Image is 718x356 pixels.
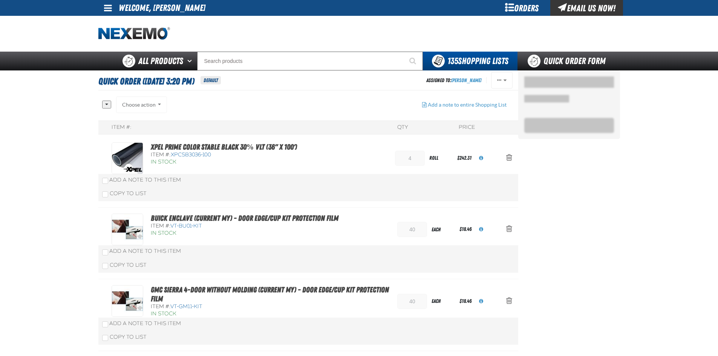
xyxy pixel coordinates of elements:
div: Item #: [112,124,132,131]
div: each [427,293,458,310]
input: Add a Note to This Item [102,249,108,255]
span: Add a Note to This Item [109,248,181,254]
span: $18.46 [459,226,472,232]
span: XPCSB3036-100 [171,151,211,158]
span: Shopping Lists [447,56,508,66]
a: XPEL PRIME Color Stable Black 30% VLT (36" x 100') [151,142,297,151]
button: Actions of Quick Order (7/28/2025, 3:20 PM) [491,72,513,89]
a: Buick Enclave (Current MY) - Door Edge/Cup Kit Protection Film [151,214,338,223]
label: Copy To List [102,190,147,197]
div: Item #: [151,303,390,310]
label: Copy To List [102,334,147,340]
button: Open All Products pages [185,52,197,70]
div: Assigned To: [426,75,482,86]
span: Quick Order ([DATE] 3:20 PM) [98,75,194,88]
strong: 135 [447,56,458,66]
input: Add a Note to This Item [102,321,108,327]
div: In Stock [151,310,390,318]
input: Add a Note to This Item [102,178,108,184]
span: All Products [138,54,183,68]
div: QTY [397,124,408,131]
button: View All Prices for XPCSB3036-100 [473,150,489,167]
input: Search [197,52,423,70]
div: Price [459,124,475,131]
img: Nexemo logo [98,27,170,40]
div: roll [425,150,456,167]
button: Add a note to entire Shopping List [416,96,513,113]
div: Item #: [151,223,338,230]
span: $18.46 [459,298,472,304]
button: View All Prices for VT-BU01-KIT [473,221,489,238]
a: GMC Sierra 4-door without molding (Current MY) - Door Edge/Cup Kit Protection Film [151,285,389,303]
input: Copy To List [102,335,108,341]
input: Copy To List [102,191,108,197]
button: View All Prices for VT-GM11-KIT [473,293,489,310]
span: $242.31 [457,155,472,161]
input: Copy To List [102,263,108,269]
label: Copy To List [102,262,147,268]
div: Item #: [151,151,297,159]
span: Add a Note to This Item [109,177,181,183]
span: VT-BU01-KIT [170,223,202,229]
span: Default [201,76,221,84]
span: VT-GM11-KIT [170,303,202,310]
button: Action Remove GMC Sierra 4-door without molding (Current MY) - Door Edge/Cup Kit Protection Film ... [500,293,518,310]
div: In Stock [151,159,297,166]
a: [PERSON_NAME] [451,77,482,83]
div: each [427,221,458,238]
button: Action Remove Buick Enclave (Current MY) - Door Edge/Cup Kit Protection Film from Quick Order (7/... [500,221,518,238]
a: Home [98,27,170,40]
button: Start Searching [404,52,423,70]
button: You have 135 Shopping Lists. Open to view details [423,52,517,70]
span: Add a Note to This Item [109,320,181,327]
button: Action Remove XPEL PRIME Color Stable Black 30% VLT (36&quot; x 100&#039;) from Quick Order (7/28... [500,150,518,167]
a: Quick Order Form [517,52,620,70]
div: In Stock [151,230,338,237]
